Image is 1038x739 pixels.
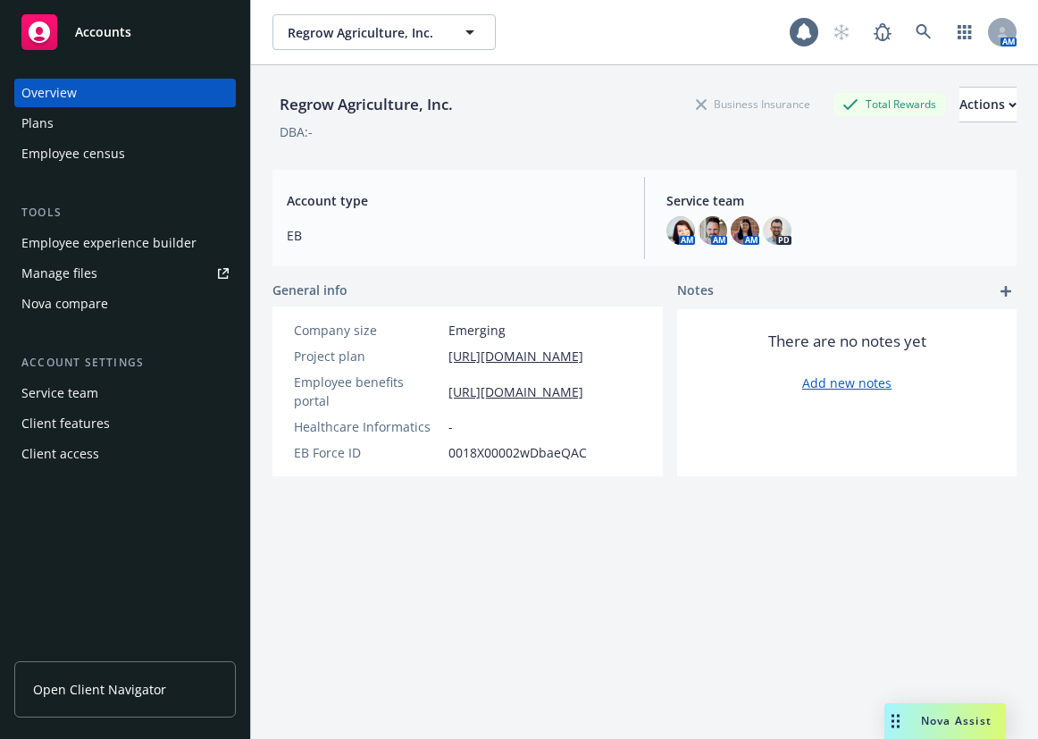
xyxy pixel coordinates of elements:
div: Business Insurance [687,93,819,115]
a: Service team [14,379,236,407]
div: Client access [21,440,99,468]
div: Nova compare [21,290,108,318]
span: Nova Assist [921,713,992,728]
span: Open Client Navigator [33,680,166,699]
a: Report a Bug [865,14,900,50]
div: Total Rewards [833,93,945,115]
img: photo [666,216,695,245]
span: There are no notes yet [768,331,926,352]
div: Employee benefits portal [294,373,441,410]
a: Employee census [14,139,236,168]
a: Overview [14,79,236,107]
div: Overview [21,79,77,107]
div: EB Force ID [294,443,441,462]
span: Emerging [448,321,506,340]
button: Actions [959,87,1017,122]
div: Tools [14,204,236,222]
a: [URL][DOMAIN_NAME] [448,382,583,401]
span: Account type [287,191,623,210]
a: Accounts [14,7,236,57]
span: EB [287,226,623,245]
div: Regrow Agriculture, Inc. [272,93,460,116]
a: Switch app [947,14,983,50]
span: Regrow Agriculture, Inc. [288,23,442,42]
img: photo [731,216,759,245]
a: Manage files [14,259,236,288]
div: Actions [959,88,1017,122]
div: Employee experience builder [21,229,197,257]
div: Healthcare Informatics [294,417,441,436]
a: [URL][DOMAIN_NAME] [448,347,583,365]
a: Client features [14,409,236,438]
div: Manage files [21,259,97,288]
a: Start snowing [824,14,859,50]
a: Employee experience builder [14,229,236,257]
a: add [995,281,1017,302]
img: photo [763,216,791,245]
a: Nova compare [14,290,236,318]
span: Service team [666,191,1002,210]
span: - [448,417,453,436]
a: Client access [14,440,236,468]
div: DBA: - [280,122,313,141]
a: Search [906,14,942,50]
div: Account settings [14,354,236,372]
button: Nova Assist [884,703,1006,739]
div: Drag to move [884,703,907,739]
div: Employee census [21,139,125,168]
a: Plans [14,109,236,138]
img: photo [699,216,727,245]
a: Add new notes [802,374,892,392]
span: Notes [677,281,714,302]
span: 0018X00002wDbaeQAC [448,443,587,462]
button: Regrow Agriculture, Inc. [272,14,496,50]
div: Company size [294,321,441,340]
div: Plans [21,109,54,138]
span: General info [272,281,347,299]
div: Client features [21,409,110,438]
div: Service team [21,379,98,407]
span: Accounts [75,25,131,39]
div: Project plan [294,347,441,365]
